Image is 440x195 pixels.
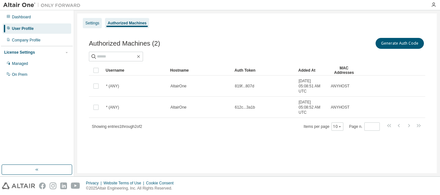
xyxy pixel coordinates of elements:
span: ANYHOST [331,105,349,110]
span: Showing entries 1 through 2 of 2 [92,124,142,129]
div: Auth Token [234,65,293,75]
span: ANYHOST [331,84,349,89]
button: 10 [333,124,342,129]
p: © 2025 Altair Engineering, Inc. All Rights Reserved. [86,186,177,191]
div: User Profile [12,26,33,31]
span: AltairOne [170,105,187,110]
img: Altair One [3,2,84,8]
img: facebook.svg [39,182,46,189]
div: Website Terms of Use [103,181,146,186]
img: linkedin.svg [60,182,67,189]
span: * (ANY) [106,105,119,110]
div: On Prem [12,72,27,77]
button: Generate Auth Code [376,38,424,49]
div: Privacy [86,181,103,186]
div: MAC Addresses [330,65,358,75]
span: Authorized Machines (2) [89,40,160,47]
span: Page n. [349,122,380,131]
div: Authorized Machines [108,21,147,26]
span: Items per page [304,122,343,131]
div: Added At [298,65,325,75]
div: Cookie Consent [146,181,177,186]
span: [DATE] 05:08:52 AM UTC [299,100,325,115]
div: Hostname [170,65,229,75]
div: License Settings [4,50,35,55]
span: * (ANY) [106,84,119,89]
div: Company Profile [12,38,41,43]
img: instagram.svg [50,182,56,189]
img: youtube.svg [71,182,80,189]
img: altair_logo.svg [2,182,35,189]
div: Managed [12,61,28,66]
span: [DATE] 05:08:51 AM UTC [299,78,325,94]
div: Dashboard [12,14,31,20]
div: Settings [85,21,99,26]
span: 819f...807d [235,84,254,89]
span: AltairOne [170,84,187,89]
span: 612c...3a1b [235,105,255,110]
div: Username [106,65,165,75]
